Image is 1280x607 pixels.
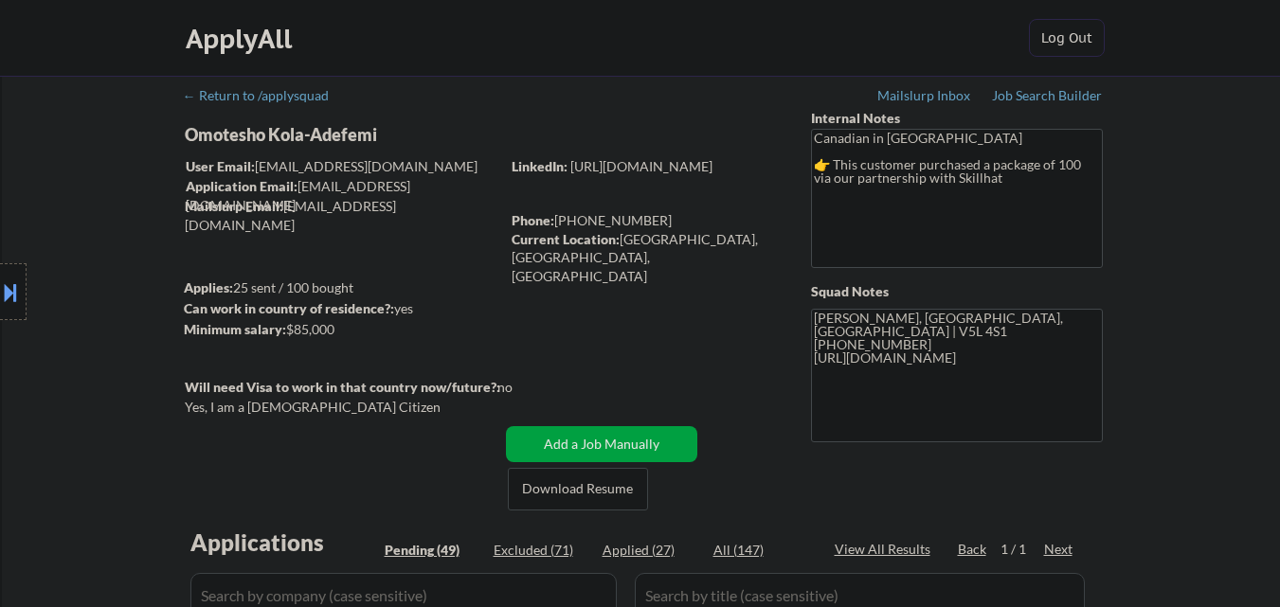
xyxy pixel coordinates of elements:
div: Back [958,540,988,559]
div: Applications [190,531,378,554]
div: Applied (27) [603,541,697,560]
div: Squad Notes [811,282,1103,301]
a: Job Search Builder [992,88,1103,107]
div: [EMAIL_ADDRESS][DOMAIN_NAME] [186,157,499,176]
div: Excluded (71) [494,541,588,560]
a: [URL][DOMAIN_NAME] [570,158,712,174]
div: Job Search Builder [992,89,1103,102]
div: Next [1044,540,1074,559]
div: Mailslurp Inbox [877,89,972,102]
div: $85,000 [184,320,499,339]
strong: Phone: [512,212,554,228]
strong: Current Location: [512,231,620,247]
div: [GEOGRAPHIC_DATA], [GEOGRAPHIC_DATA], [GEOGRAPHIC_DATA] [512,230,780,286]
div: All (147) [713,541,808,560]
strong: Will need Visa to work in that country now/future?: [185,379,500,395]
button: Download Resume [508,468,648,510]
div: 1 / 1 [1001,540,1044,559]
div: Pending (49) [385,541,479,560]
div: no [497,378,551,397]
div: Internal Notes [811,109,1103,128]
button: Log Out [1029,19,1105,57]
div: [EMAIL_ADDRESS][DOMAIN_NAME] [185,197,499,234]
div: [EMAIL_ADDRESS][DOMAIN_NAME] [186,177,499,214]
div: ← Return to /applysquad [183,89,347,102]
div: [PHONE_NUMBER] [512,211,780,230]
div: Omotesho Kola-Adefemi [185,123,574,147]
div: 25 sent / 100 bought [184,278,499,297]
div: View All Results [835,540,936,559]
a: ← Return to /applysquad [183,88,347,107]
div: ApplyAll [186,23,297,55]
div: Yes, I am a [DEMOGRAPHIC_DATA] Citizen [185,398,505,417]
a: Mailslurp Inbox [877,88,972,107]
button: Add a Job Manually [506,426,697,462]
strong: LinkedIn: [512,158,568,174]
